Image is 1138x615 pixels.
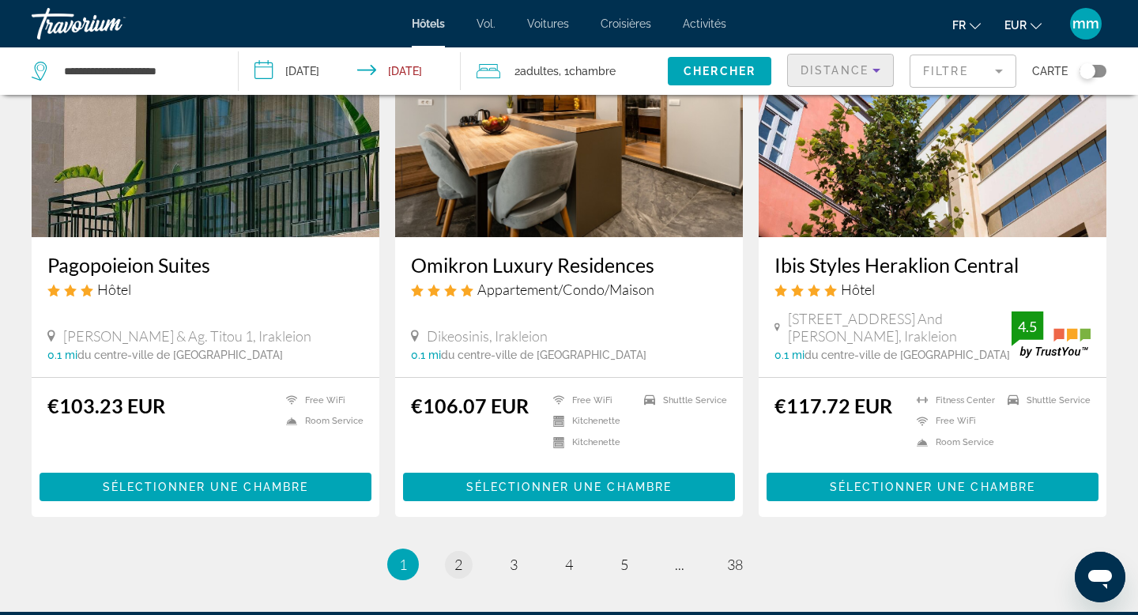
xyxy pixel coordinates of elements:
[399,556,407,573] span: 1
[103,481,308,493] span: Sélectionner une chambre
[801,61,880,80] mat-select: Sort by
[47,281,364,298] div: 3 star Hotel
[40,473,371,501] button: Sélectionner une chambre
[774,349,805,361] span: 0.1 mi
[668,57,771,85] button: Chercher
[774,394,892,417] ins: €117.72 EUR
[32,549,1106,580] nav: Pagination
[909,436,1000,449] li: Room Service
[47,394,165,417] ins: €103.23 EUR
[40,476,371,493] a: Sélectionner une chambre
[774,281,1091,298] div: 4 star Hotel
[77,349,283,361] span: du centre-ville de [GEOGRAPHIC_DATA]
[527,17,569,30] a: Voitures
[545,436,636,449] li: Kitchenette
[427,327,548,345] span: Dikeosinis, Irakleion
[805,349,1010,361] span: du centre-ville de [GEOGRAPHIC_DATA]
[461,47,668,95] button: Travelers: 2 adults, 0 children
[1072,15,1099,32] font: mm
[1012,311,1091,358] img: trustyou-badge.svg
[841,281,875,298] span: Hôtel
[910,54,1016,89] button: Filter
[411,349,441,361] span: 0.1 mi
[636,394,727,407] li: Shuttle Service
[403,476,735,493] a: Sélectionner une chambre
[278,415,364,428] li: Room Service
[909,415,1000,428] li: Free WiFi
[477,281,654,298] span: Appartement/Condo/Maison
[683,17,726,30] a: Activités
[1000,394,1091,407] li: Shuttle Service
[32,3,190,44] a: Travorium
[278,394,364,407] li: Free WiFi
[1032,60,1068,82] span: Carte
[1068,64,1106,78] button: Toggle map
[788,310,1012,345] span: [STREET_ADDRESS] And [PERSON_NAME], Irakleion
[767,473,1098,501] button: Sélectionner une chambre
[520,65,559,77] span: Adultes
[909,394,1000,407] li: Fitness Center
[727,556,743,573] span: 38
[411,281,727,298] div: 4 star Apartment
[412,17,445,30] a: Hôtels
[675,556,684,573] span: ...
[466,481,672,493] span: Sélectionner une chambre
[545,415,636,428] li: Kitchenette
[510,556,518,573] span: 3
[952,13,981,36] button: Changer de langue
[545,394,636,407] li: Free WiFi
[411,394,529,417] ins: €106.07 EUR
[1075,552,1125,602] iframe: Bouton de lancement de la fenêtre de messagerie
[767,476,1098,493] a: Sélectionner une chambre
[565,556,573,573] span: 4
[514,60,559,82] span: 2
[620,556,628,573] span: 5
[47,349,77,361] span: 0.1 mi
[97,281,131,298] span: Hôtel
[454,556,462,573] span: 2
[411,253,727,277] a: Omikron Luxury Residences
[569,65,616,77] span: Chambre
[63,327,311,345] span: [PERSON_NAME] & Ag. Titou 1, Irakleion
[47,253,364,277] a: Pagopoieion Suites
[1004,13,1042,36] button: Changer de devise
[801,64,869,77] span: Distance
[403,473,735,501] button: Sélectionner une chambre
[1012,317,1043,336] div: 4.5
[1065,7,1106,40] button: Menu utilisateur
[441,349,646,361] span: du centre-ville de [GEOGRAPHIC_DATA]
[830,481,1035,493] span: Sélectionner une chambre
[477,17,496,30] a: Vol.
[952,19,966,32] font: fr
[684,65,756,77] span: Chercher
[559,60,616,82] span: , 1
[239,47,462,95] button: Check-in date: Oct 26, 2025 Check-out date: Oct 27, 2025
[601,17,651,30] a: Croisières
[1004,19,1027,32] font: EUR
[774,253,1091,277] a: Ibis Styles Heraklion Central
